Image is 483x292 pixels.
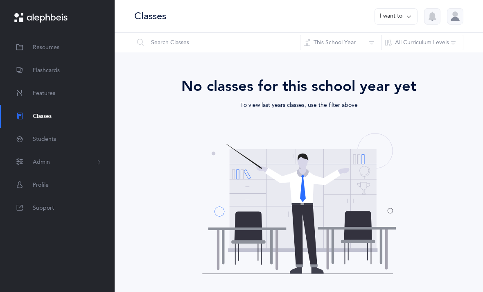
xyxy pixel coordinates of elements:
img: classes-coming-soon.svg [202,127,396,280]
span: Features [33,89,55,98]
input: Search Classes [134,33,300,52]
span: Support [33,204,54,213]
span: Admin [33,158,50,167]
div: To view last years classes, use the filter above [138,97,460,110]
span: Students [33,135,56,144]
button: All Curriculum Levels [381,33,463,52]
button: I want to [375,8,418,25]
span: Classes [33,112,52,121]
div: Classes [134,9,166,23]
span: Resources [33,43,59,52]
div: No classes for this school year yet [138,75,460,97]
button: This School Year [300,33,382,52]
span: Flashcards [33,66,60,75]
span: Profile [33,181,49,190]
